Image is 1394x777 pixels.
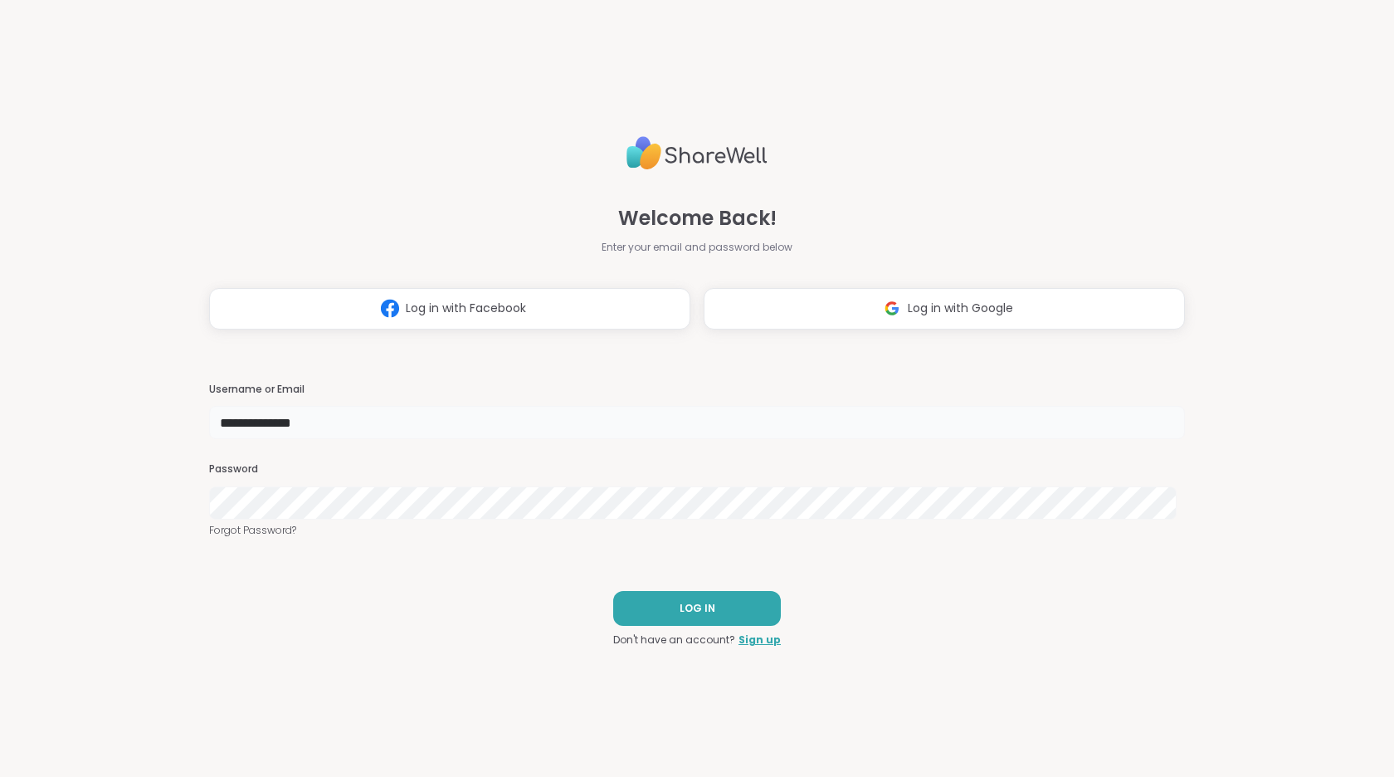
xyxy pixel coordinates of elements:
[618,203,777,233] span: Welcome Back!
[626,129,768,177] img: ShareWell Logo
[209,383,1185,397] h3: Username or Email
[209,523,1185,538] a: Forgot Password?
[876,293,908,324] img: ShareWell Logomark
[374,293,406,324] img: ShareWell Logomark
[613,591,781,626] button: LOG IN
[613,633,735,647] span: Don't have an account?
[209,288,690,330] button: Log in with Facebook
[209,462,1185,476] h3: Password
[738,633,781,647] a: Sign up
[908,300,1013,317] span: Log in with Google
[406,300,526,317] span: Log in with Facebook
[602,240,792,255] span: Enter your email and password below
[680,601,715,616] span: LOG IN
[704,288,1185,330] button: Log in with Google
